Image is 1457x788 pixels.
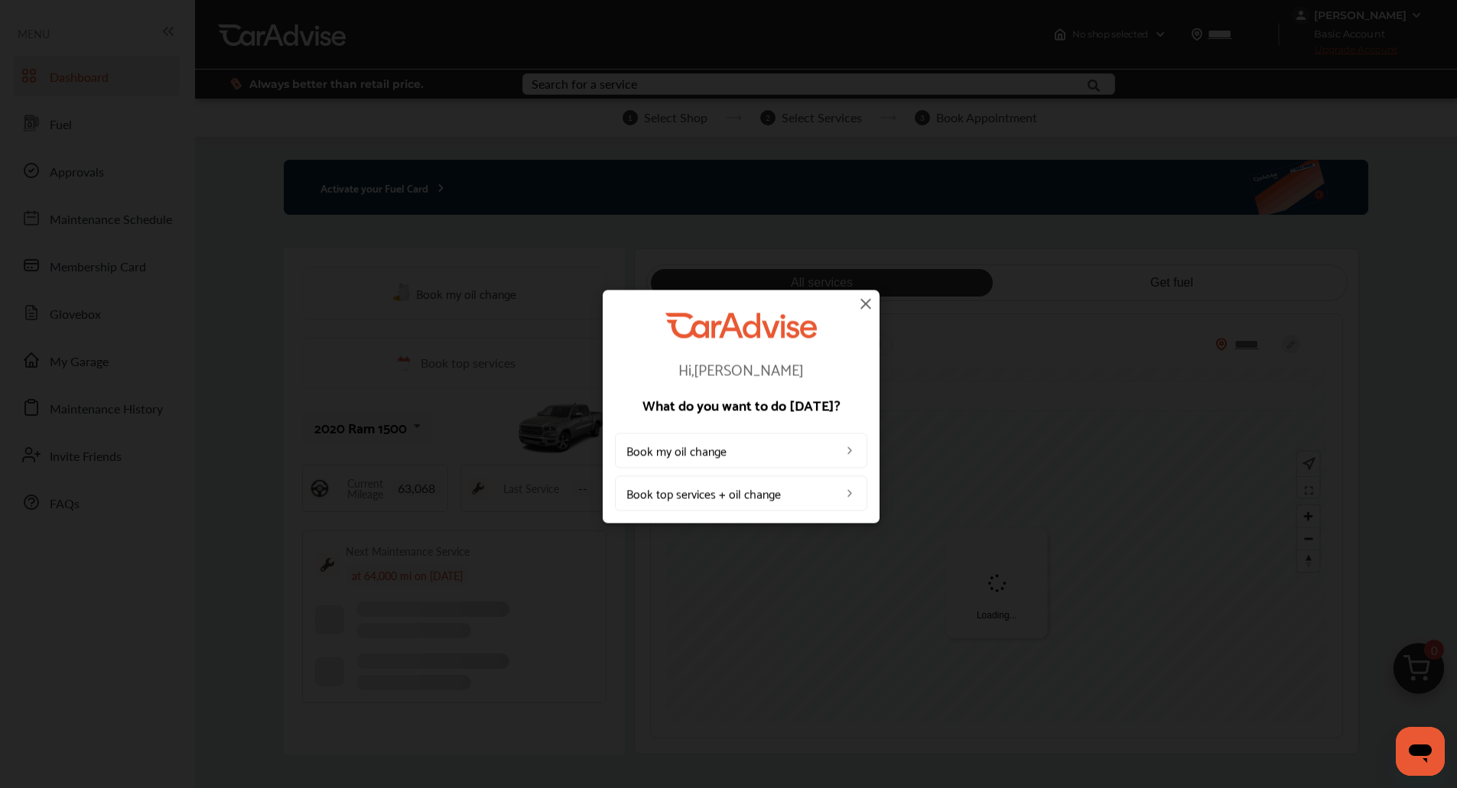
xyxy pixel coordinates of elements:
[615,433,867,468] a: Book my oil change
[844,444,856,456] img: left_arrow_icon.0f472efe.svg
[665,313,817,338] img: CarAdvise Logo
[615,397,867,411] p: What do you want to do [DATE]?
[857,294,875,313] img: close-icon.a004319c.svg
[1396,727,1445,776] iframe: Button to launch messaging window
[615,361,867,376] p: Hi, [PERSON_NAME]
[615,475,867,511] a: Book top services + oil change
[844,487,856,499] img: left_arrow_icon.0f472efe.svg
